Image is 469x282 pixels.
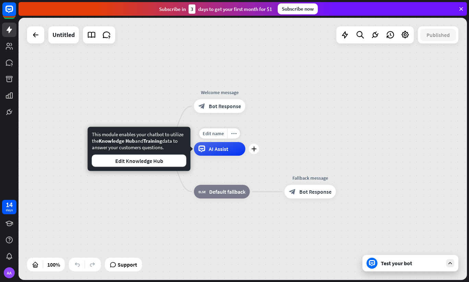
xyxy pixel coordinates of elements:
[5,3,26,23] button: Open LiveChat chat widget
[2,200,16,214] a: 14 days
[199,103,205,110] i: block_bot_response
[4,267,15,278] div: AA
[209,103,241,110] span: Bot Response
[45,259,62,270] div: 100%
[289,188,296,195] i: block_bot_response
[6,202,13,208] div: 14
[199,188,206,195] i: block_fallback
[99,138,135,144] span: Knowledge Hub
[6,208,13,213] div: days
[92,155,187,167] button: Edit Knowledge Hub
[143,138,162,144] span: Training
[279,175,341,181] div: Fallback message
[278,3,318,14] div: Subscribe now
[118,259,137,270] span: Support
[381,260,443,267] div: Test your bot
[251,146,256,151] i: plus
[299,188,332,195] span: Bot Response
[189,89,251,96] div: Welcome message
[159,4,272,14] div: Subscribe in days to get your first month for $1
[231,131,237,136] i: more_horiz
[52,26,75,43] div: Untitled
[209,188,245,195] span: Default fallback
[420,29,456,41] button: Published
[92,131,187,167] div: This module enables your chatbot to utilize the and data to answer your customers questions.
[189,4,195,14] div: 3
[203,130,224,137] span: Edit name
[209,145,228,152] span: AI Assist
